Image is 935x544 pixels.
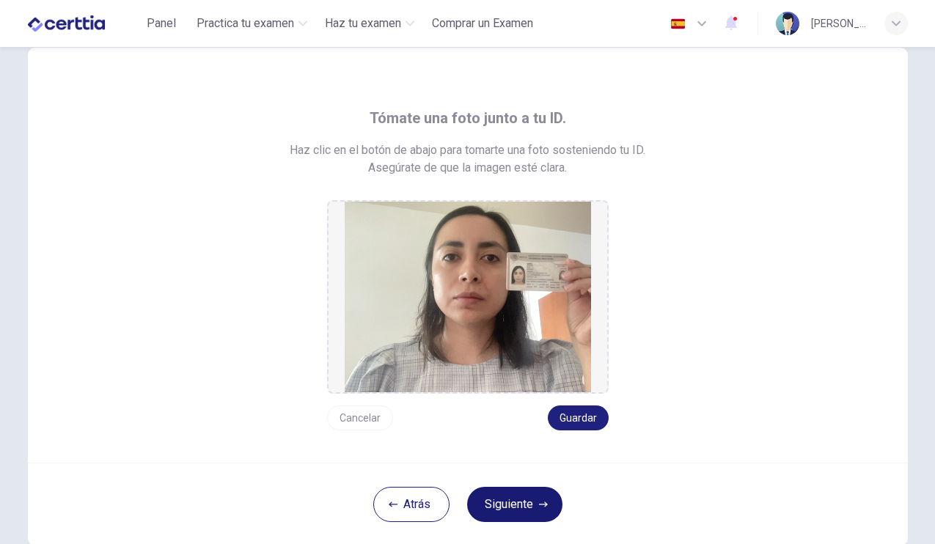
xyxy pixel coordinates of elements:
span: Asegúrate de que la imagen esté clara. [368,159,567,177]
img: preview screemshot [345,202,591,392]
button: Panel [138,10,185,37]
a: CERTTIA logo [28,9,139,38]
button: Guardar [548,405,609,430]
button: Comprar un Examen [426,10,539,37]
span: Haz tu examen [325,15,401,32]
button: Cancelar [327,405,393,430]
img: Profile picture [776,12,799,35]
button: Practica tu examen [191,10,313,37]
span: Tómate una foto junto a tu ID. [370,106,566,130]
img: es [669,18,687,29]
img: CERTTIA logo [28,9,105,38]
button: Haz tu examen [319,10,420,37]
button: Atrás [373,487,450,522]
span: Comprar un Examen [432,15,533,32]
span: Panel [147,15,176,32]
button: Siguiente [467,487,562,522]
span: Haz clic en el botón de abajo para tomarte una foto sosteniendo tu ID. [290,141,645,159]
div: [PERSON_NAME] [811,15,867,32]
span: Practica tu examen [197,15,294,32]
